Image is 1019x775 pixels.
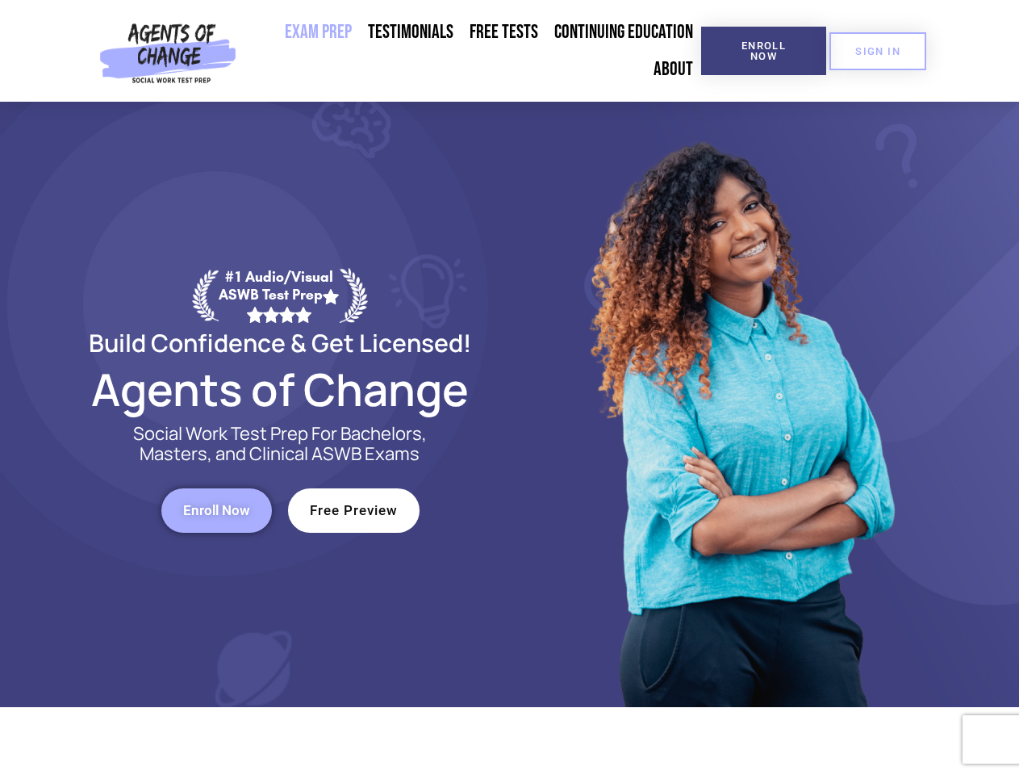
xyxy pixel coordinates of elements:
a: Exam Prep [277,14,360,51]
div: #1 Audio/Visual ASWB Test Prep [219,268,340,322]
a: SIGN IN [829,32,926,70]
a: Free Tests [461,14,546,51]
span: SIGN IN [855,46,900,57]
span: Free Preview [310,504,398,517]
a: Enroll Now [701,27,826,75]
nav: Menu [243,14,701,88]
a: Free Preview [288,488,420,533]
a: Testimonials [360,14,461,51]
span: Enroll Now [727,40,800,61]
a: Enroll Now [161,488,272,533]
a: About [645,51,701,88]
p: Social Work Test Prep For Bachelors, Masters, and Clinical ASWB Exams [115,424,445,464]
span: Enroll Now [183,504,250,517]
h2: Agents of Change [50,371,510,408]
img: Website Image 1 (1) [578,102,901,707]
a: Continuing Education [546,14,701,51]
h2: Build Confidence & Get Licensed! [50,331,510,354]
